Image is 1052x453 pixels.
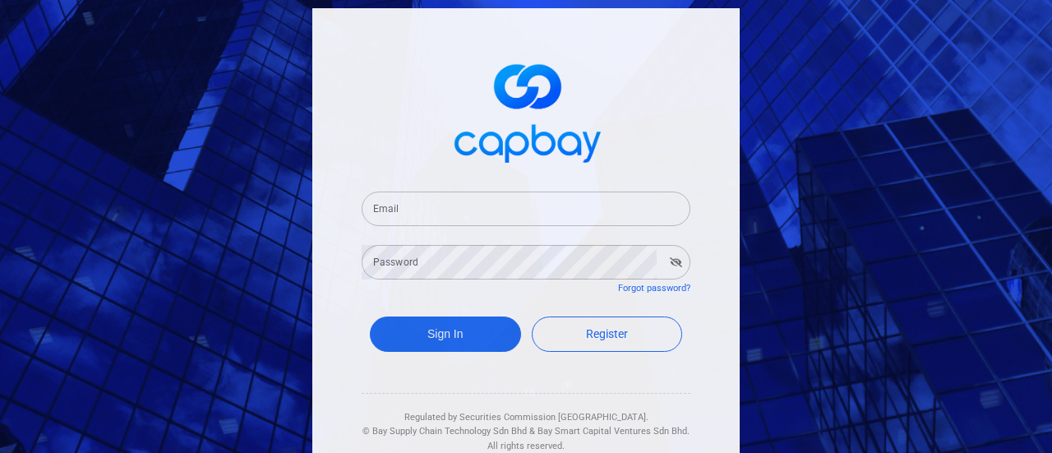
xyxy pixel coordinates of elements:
span: Bay Smart Capital Ventures Sdn Bhd. [538,426,690,437]
img: logo [444,49,608,172]
span: © Bay Supply Chain Technology Sdn Bhd [362,426,527,437]
a: Register [532,317,683,352]
a: Forgot password? [618,283,690,294]
span: Register [586,327,628,340]
button: Sign In [370,317,521,352]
